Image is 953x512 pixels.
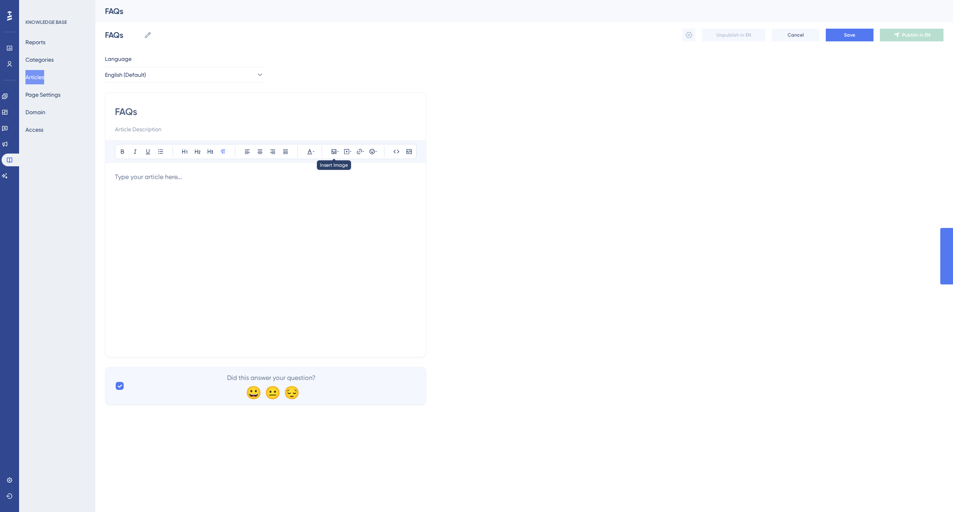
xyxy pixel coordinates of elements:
input: Article Name [105,29,141,41]
span: Did this answer your question? [227,373,316,383]
button: Access [25,123,43,137]
button: Page Settings [25,88,60,102]
button: English (Default) [105,67,264,83]
iframe: UserGuiding AI Assistant Launcher [920,481,943,504]
button: Unpublish in EN [702,29,765,41]
button: Publish in EN [880,29,943,41]
span: Save [844,32,855,38]
div: KNOWLEDGE BASE [25,19,67,25]
button: Domain [25,105,45,119]
input: Article Title [115,105,416,118]
div: 😀 [246,386,258,399]
span: Publish in EN [902,32,930,38]
div: FAQs [105,6,924,17]
button: Articles [25,70,44,84]
button: Categories [25,53,54,67]
input: Article Description [115,125,416,134]
div: 😐 [265,386,278,399]
div: 😔 [284,386,297,399]
span: English (Default) [105,70,146,80]
span: Language [105,54,132,64]
button: Reports [25,35,45,49]
button: Save [826,29,873,41]
button: Cancel [772,29,819,41]
span: Cancel [788,32,804,38]
span: Unpublish in EN [716,32,751,38]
